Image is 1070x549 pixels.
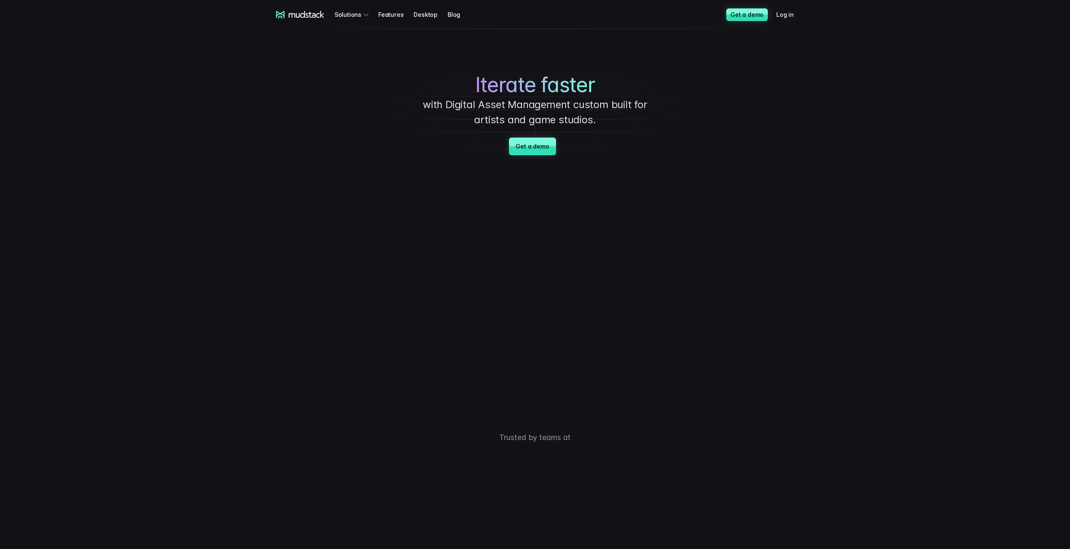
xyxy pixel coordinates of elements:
a: Blog [448,7,470,22]
a: Desktop [414,7,448,22]
a: Get a demo [509,138,556,155]
a: mudstack logo [276,11,324,19]
div: Solutions [335,7,372,22]
p: with Digital Asset Management custom built for artists and game studios. [409,97,661,127]
a: Features [378,7,414,22]
a: Log in [776,7,804,22]
a: Get a demo [726,8,768,21]
span: Iterate faster [475,73,595,97]
p: Trusted by teams at [241,432,829,443]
